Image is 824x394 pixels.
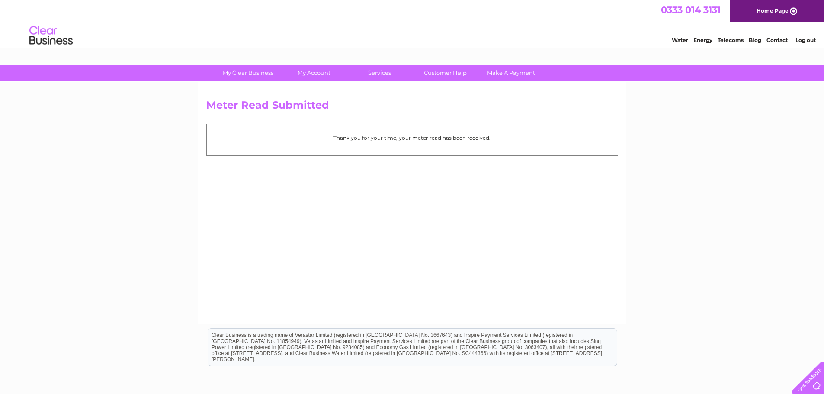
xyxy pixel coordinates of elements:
[693,37,712,43] a: Energy
[766,37,788,43] a: Contact
[344,65,415,81] a: Services
[749,37,761,43] a: Blog
[208,5,617,42] div: Clear Business is a trading name of Verastar Limited (registered in [GEOGRAPHIC_DATA] No. 3667643...
[672,37,688,43] a: Water
[475,65,547,81] a: Make A Payment
[211,134,613,142] p: Thank you for your time, your meter read has been received.
[206,99,618,115] h2: Meter Read Submitted
[29,22,73,49] img: logo.png
[278,65,349,81] a: My Account
[410,65,481,81] a: Customer Help
[212,65,284,81] a: My Clear Business
[661,4,721,15] a: 0333 014 3131
[718,37,744,43] a: Telecoms
[795,37,816,43] a: Log out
